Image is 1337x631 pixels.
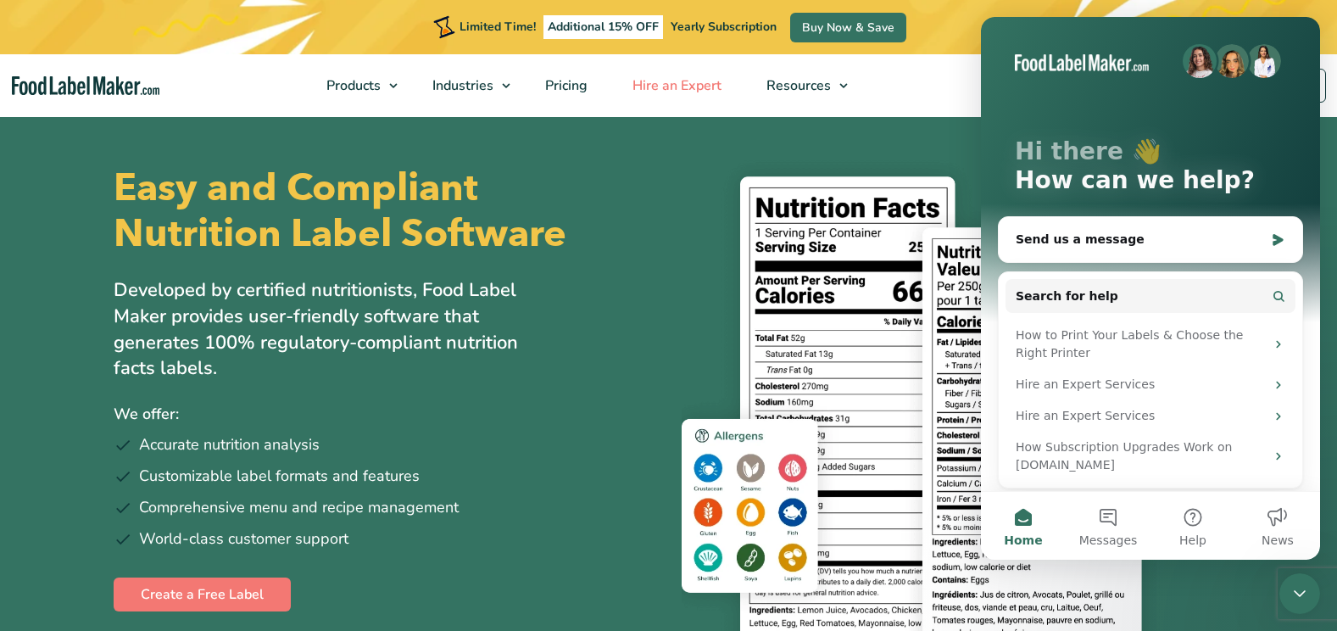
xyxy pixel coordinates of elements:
[427,76,495,95] span: Industries
[114,277,554,382] p: Developed by certified nutritionists, Food Label Maker provides user-friendly software that gener...
[114,165,655,257] h1: Easy and Compliant Nutrition Label Software
[139,465,420,488] span: Customizable label formats and features
[610,54,740,117] a: Hire an Expert
[139,496,459,519] span: Comprehensive menu and recipe management
[304,54,406,117] a: Products
[321,76,382,95] span: Products
[114,578,291,611] a: Create a Free Label
[1279,573,1320,614] iframe: Intercom live chat
[543,15,663,39] span: Additional 15% OFF
[981,17,1320,560] iframe: Intercom live chat
[671,19,777,35] span: Yearly Subscription
[761,76,833,95] span: Resources
[139,528,348,550] span: World-class customer support
[744,54,856,117] a: Resources
[139,433,320,456] span: Accurate nutrition analysis
[460,19,536,35] span: Limited Time!
[410,54,519,117] a: Industries
[790,13,906,42] a: Buy Now & Save
[627,76,723,95] span: Hire an Expert
[114,402,656,427] p: We offer:
[523,54,606,117] a: Pricing
[540,76,589,95] span: Pricing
